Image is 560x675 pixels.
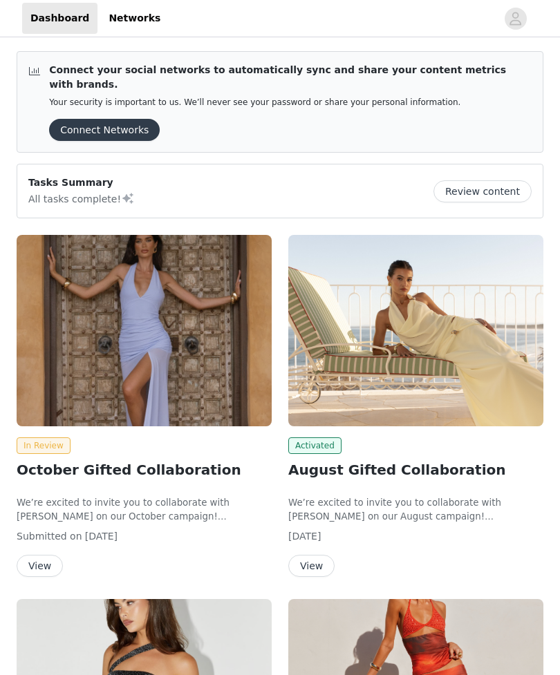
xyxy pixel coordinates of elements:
[85,531,118,542] span: [DATE]
[288,531,321,542] span: [DATE]
[28,175,135,190] p: Tasks Summary
[288,437,342,454] span: Activated
[17,561,63,571] a: View
[288,561,335,571] a: View
[17,459,272,480] h2: October Gifted Collaboration
[288,497,501,522] span: We’re excited to invite you to collaborate with [PERSON_NAME] on our August campaign!
[17,531,82,542] span: Submitted on
[49,119,160,141] button: Connect Networks
[17,437,71,454] span: In Review
[22,3,97,34] a: Dashboard
[288,459,543,480] h2: August Gifted Collaboration
[17,235,272,426] img: Peppermayo EU
[509,8,522,30] div: avatar
[17,555,63,577] button: View
[433,180,532,202] button: Review content
[28,190,135,207] p: All tasks complete!
[100,3,169,34] a: Networks
[17,497,230,522] span: We’re excited to invite you to collaborate with [PERSON_NAME] on our October campaign!
[288,235,543,426] img: Peppermayo EU
[288,555,335,577] button: View
[49,97,532,108] p: Your security is important to us. We’ll never see your password or share your personal information.
[49,63,532,92] p: Connect your social networks to automatically sync and share your content metrics with brands.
